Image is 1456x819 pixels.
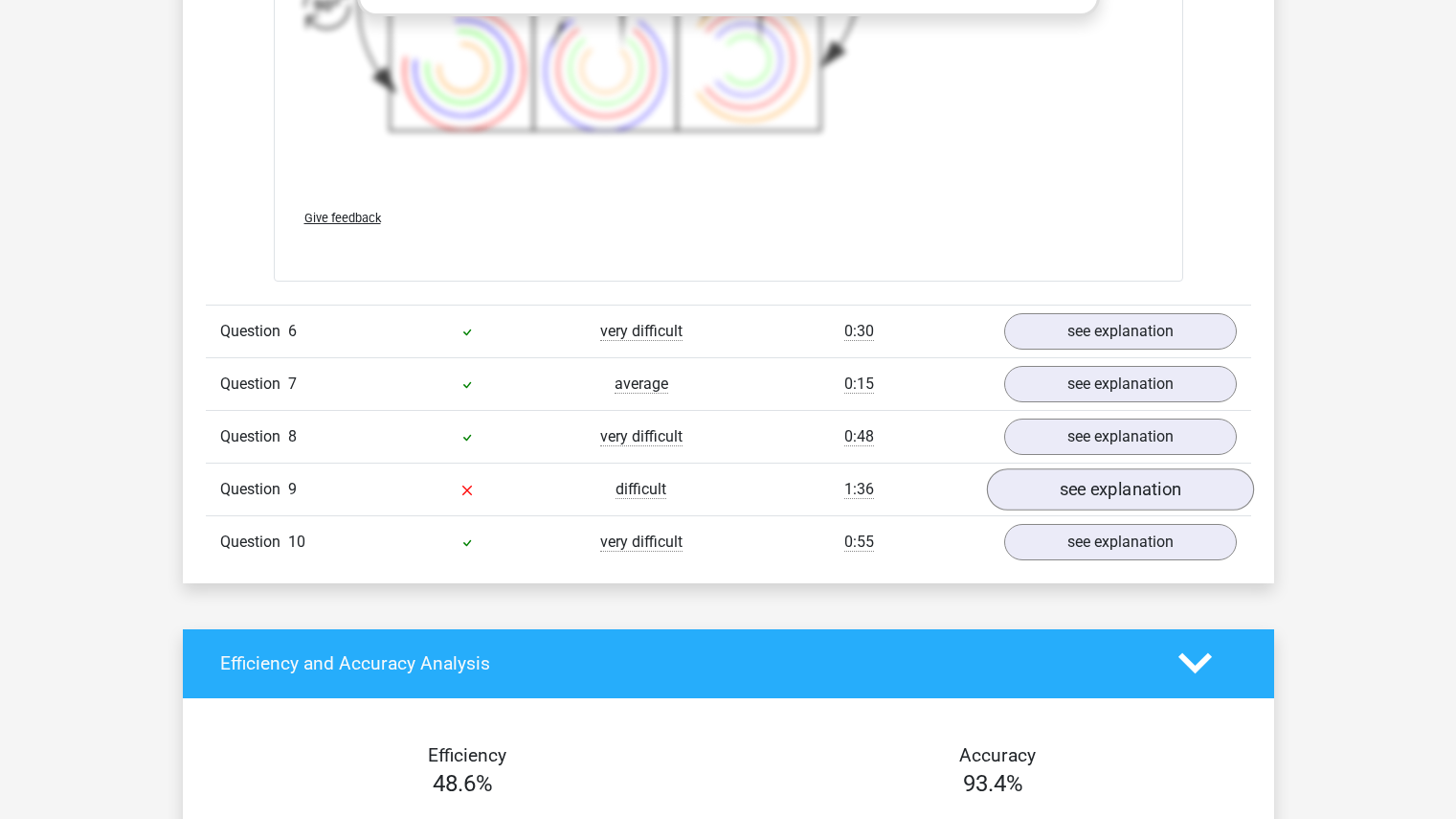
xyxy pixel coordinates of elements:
[220,478,288,501] span: Question
[220,652,1150,674] h4: Efficiency and Accuracy Analysis
[1004,313,1237,350] a: see explanation
[220,373,288,396] span: Question
[844,375,874,394] span: 0:15
[220,320,288,343] span: Question
[1004,366,1237,402] a: see explanation
[750,744,1244,766] h4: Accuracy
[844,427,874,446] span: 0:48
[220,425,288,448] span: Question
[844,533,874,552] span: 0:55
[288,322,297,340] span: 6
[600,533,683,552] span: very difficult
[844,480,874,499] span: 1:36
[288,533,305,551] span: 10
[288,427,297,445] span: 8
[615,375,668,394] span: average
[220,744,714,766] h4: Efficiency
[288,375,297,393] span: 7
[963,770,1023,797] span: 93.4%
[1004,419,1237,455] a: see explanation
[288,480,297,498] span: 9
[433,770,493,797] span: 48.6%
[600,322,683,341] span: very difficult
[304,211,381,225] span: Give feedback
[616,480,666,499] span: difficult
[986,468,1253,511] a: see explanation
[220,531,288,554] span: Question
[844,322,874,341] span: 0:30
[1004,524,1237,560] a: see explanation
[600,427,683,446] span: very difficult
